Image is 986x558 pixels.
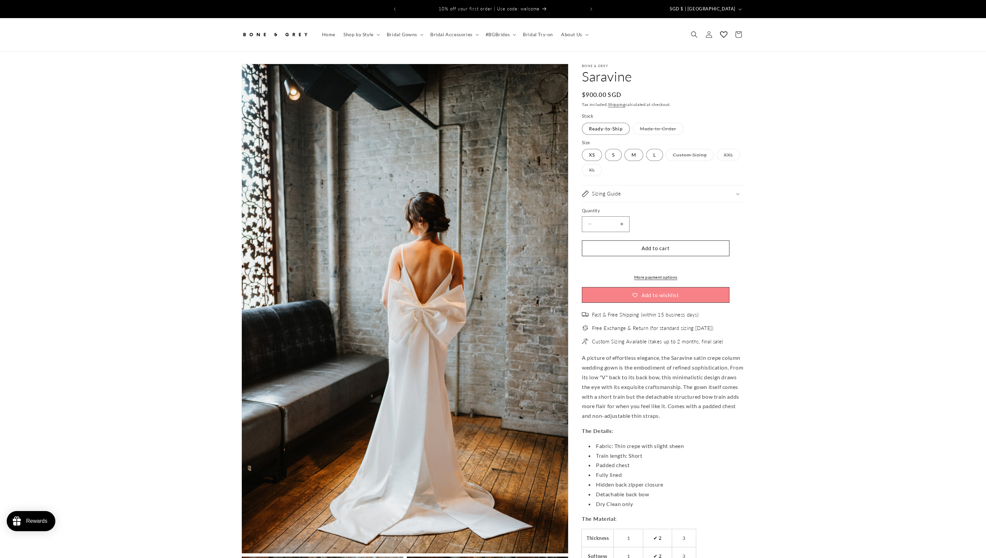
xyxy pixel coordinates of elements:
summary: Sizing Guide [582,185,745,202]
li: Dry Clean only [589,499,745,509]
img: needle.png [582,338,589,345]
span: Fast & Free Shipping (within 15 business days) [592,312,699,318]
legend: Size [582,139,591,146]
span: Custom Sizing Available (takes up to 2 months, final sale) [592,338,723,345]
div: Rewards [26,518,47,524]
li: Train length: Short [589,451,745,461]
p: A picture of effortless elegance, the Saravine satin crepe column wedding gown is the embodiment ... [582,353,745,421]
label: XL [582,164,602,176]
a: Shipping [608,102,625,107]
li: Detachable back bow [589,490,745,499]
span: $900.00 SGD [582,90,621,99]
span: Bridal Gowns [387,32,417,38]
button: Next announcement [584,3,599,15]
img: exchange_2.png [582,325,589,331]
label: Made-to-Order [633,123,683,135]
label: Quantity [582,208,729,214]
summary: #BGBrides [482,27,519,42]
label: XS [582,149,602,161]
span: Bridal Try-on [523,32,553,38]
a: Bone and Grey Bridal [239,25,311,45]
summary: Bridal Gowns [383,27,426,42]
li: Padded chest [589,460,745,470]
summary: About Us [557,27,591,42]
a: Bridal Try-on [519,27,557,42]
label: XXL [717,149,740,161]
summary: Bridal Accessories [426,27,482,42]
button: SGD $ | [GEOGRAPHIC_DATA] [666,3,745,15]
span: Home [322,32,335,38]
td: 1 [614,529,643,547]
img: Bone and Grey Bridal [241,27,309,42]
a: More payment options [582,274,729,280]
span: 10% off your first order | Use code: welcome [439,6,540,11]
button: Add to cart [582,240,729,256]
h1: Saravine [582,68,745,85]
span: Bridal Accessories [430,32,473,38]
span: About Us [561,32,582,38]
span: #BGBrides [486,32,510,38]
label: Custom Sizing [666,149,714,161]
label: S [605,149,622,161]
li: Hidden back zipper closure [589,480,745,490]
span: Free Exchange & Return (for standard sizing [DATE]) [592,325,714,332]
legend: Stock [582,113,594,120]
summary: Search [687,27,702,42]
button: Previous announcement [387,3,402,15]
label: M [624,149,643,161]
li: Fully lined [589,470,745,480]
th: Thickness [582,529,614,547]
h2: Sizing Guide [592,190,621,197]
li: Fabric: Thin crepe with slight sheen [589,441,745,451]
strong: ✔ 2 [653,535,662,541]
strong: The Material: [582,515,617,522]
td: 3 [672,529,696,547]
span: SGD $ | [GEOGRAPHIC_DATA] [670,6,735,12]
button: Add to wishlist [582,287,729,303]
span: Shop by Style [343,32,374,38]
summary: Shop by Style [339,27,383,42]
p: Bone & Grey [582,64,745,68]
a: Home [318,27,339,42]
label: L [646,149,663,161]
strong: The Details: [582,428,613,434]
div: Tax included. calculated at checkout. [582,101,745,108]
label: Ready-to-Ship [582,123,630,135]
